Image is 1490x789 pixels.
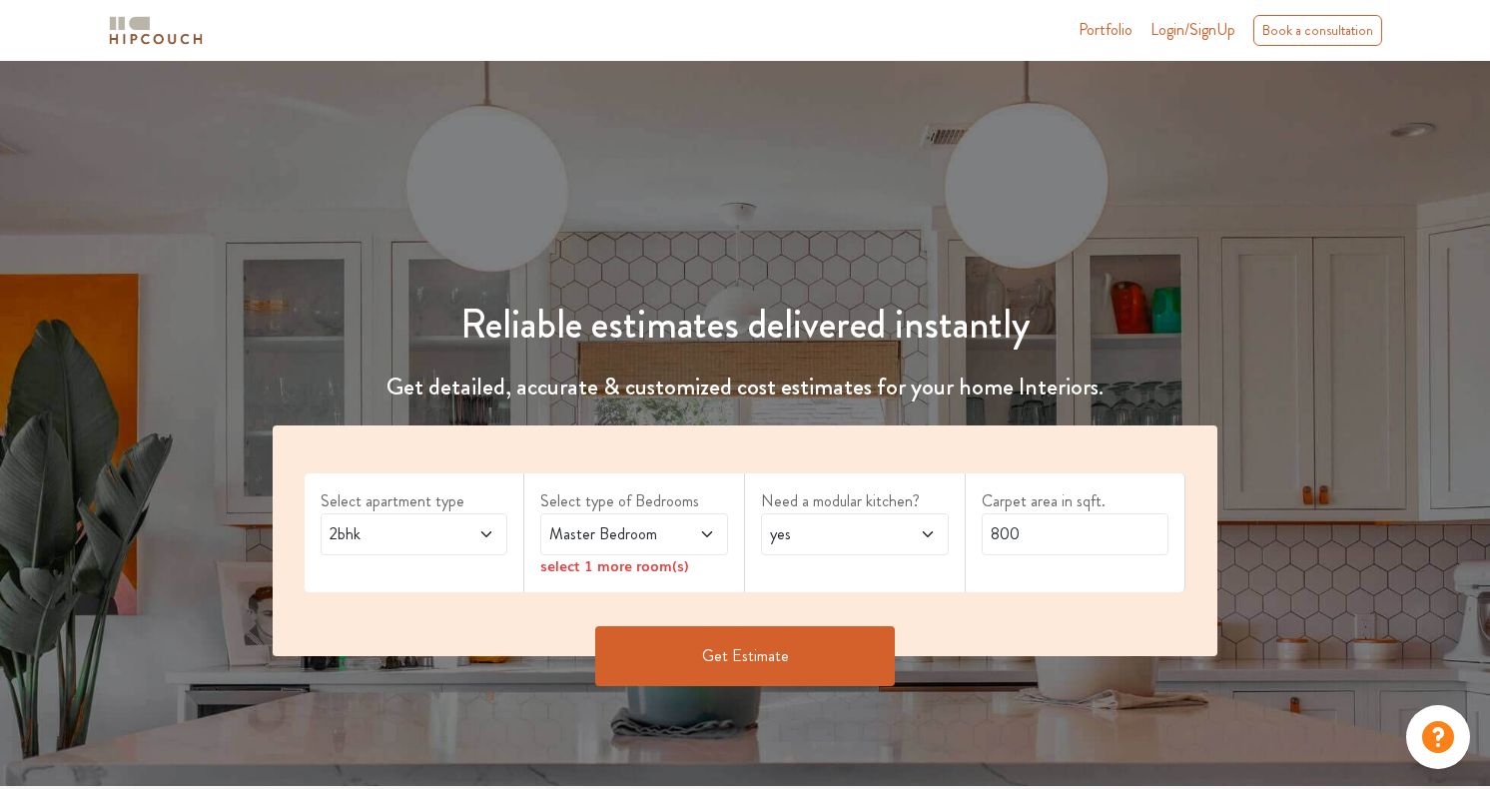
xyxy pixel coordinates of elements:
span: logo-horizontal.svg [106,8,206,53]
button: Get Estimate [595,626,895,686]
span: Login/SignUp [1150,18,1235,41]
img: logo-horizontal.svg [106,13,206,48]
a: Portfolio [1079,18,1132,42]
input: Enter area sqft [982,513,1169,555]
h1: Reliable estimates delivered instantly [261,301,1230,349]
label: Need a modular kitchen? [761,489,949,513]
div: Book a consultation [1253,15,1382,46]
span: yes [766,522,893,546]
div: select 1 more room(s) [540,555,728,576]
label: Select apartment type [321,489,508,513]
h4: Get detailed, accurate & customized cost estimates for your home Interiors. [261,373,1230,401]
span: Master Bedroom [545,522,672,546]
label: Carpet area in sqft. [982,489,1169,513]
label: Select type of Bedrooms [540,489,728,513]
span: 2bhk [326,522,452,546]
